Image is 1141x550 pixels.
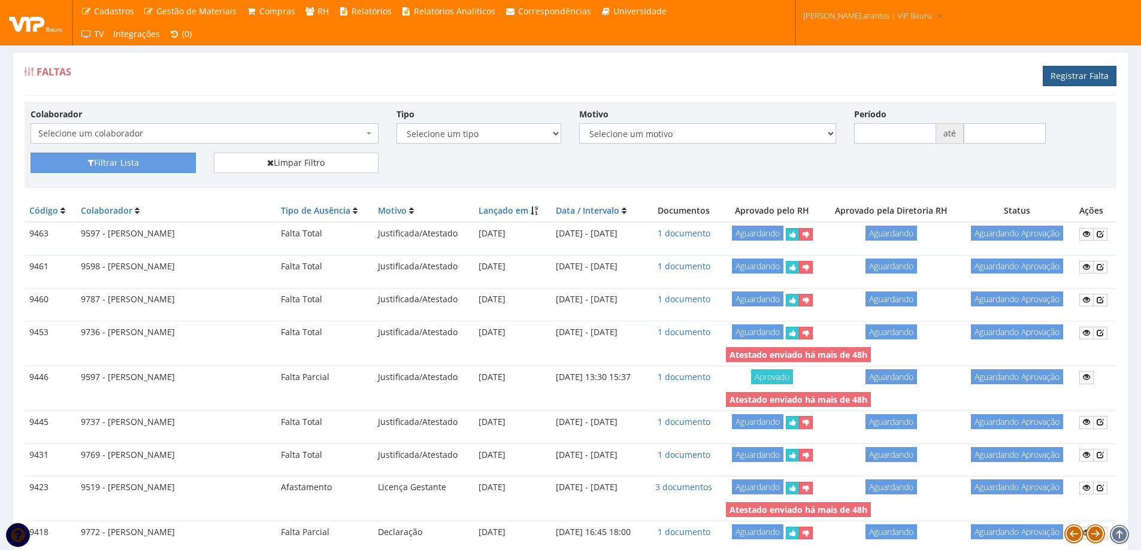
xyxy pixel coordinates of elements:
[259,5,295,17] span: Compras
[25,321,76,344] td: 9453
[182,28,192,39] span: (0)
[721,200,822,222] th: Aprovado pelo RH
[646,200,721,222] th: Documentos
[25,411,76,433] td: 9445
[730,394,867,405] strong: Atestado enviado há mais de 48h
[865,259,917,274] span: Aguardando
[474,222,551,245] td: [DATE]
[658,326,710,338] a: 1 documento
[31,123,379,144] span: Selecione um colaborador
[658,293,710,305] a: 1 documento
[474,411,551,433] td: [DATE]
[373,366,474,388] td: Justificada/Atestado
[25,256,76,278] td: 9461
[76,476,276,499] td: 9519 - [PERSON_NAME]
[803,10,932,22] span: [PERSON_NAME].arantes | VIP Bauru
[658,260,710,272] a: 1 documento
[352,5,392,17] span: Relatórios
[732,479,783,494] span: Aguardando
[76,443,276,466] td: 9769 - [PERSON_NAME]
[156,5,237,17] span: Gestão de Materiais
[658,416,710,427] a: 1 documento
[551,222,646,245] td: [DATE] - [DATE]
[551,256,646,278] td: [DATE] - [DATE]
[971,524,1063,539] span: Aguardando Aprovação
[31,108,82,120] label: Colaborador
[551,443,646,466] td: [DATE] - [DATE]
[76,366,276,388] td: 9597 - [PERSON_NAME]
[971,447,1063,462] span: Aguardando Aprovação
[276,366,373,388] td: Falta Parcial
[854,108,886,120] label: Período
[25,443,76,466] td: 9431
[276,521,373,544] td: Falta Parcial
[276,321,373,344] td: Falta Total
[38,127,364,139] span: Selecione um colaborador
[865,479,917,494] span: Aguardando
[373,521,474,544] td: Declaração
[76,321,276,344] td: 9736 - [PERSON_NAME]
[29,205,58,216] a: Código
[730,504,867,515] strong: Atestado enviado há mais de 48h
[281,205,350,216] a: Tipo de Ausência
[373,256,474,278] td: Justificada/Atestado
[551,476,646,499] td: [DATE] - [DATE]
[822,200,960,222] th: Aprovado pela Diretoria RH
[276,411,373,433] td: Falta Total
[551,288,646,311] td: [DATE] - [DATE]
[474,321,551,344] td: [DATE]
[474,521,551,544] td: [DATE]
[479,205,528,216] a: Lançado em
[76,222,276,245] td: 9597 - [PERSON_NAME]
[551,411,646,433] td: [DATE] - [DATE]
[971,291,1063,306] span: Aguardando Aprovação
[751,369,793,384] span: Aprovado
[865,291,917,306] span: Aguardando
[658,449,710,460] a: 1 documento
[865,369,917,384] span: Aguardando
[94,28,104,39] span: TV
[373,476,474,499] td: Licença Gestante
[373,411,474,433] td: Justificada/Atestado
[971,324,1063,339] span: Aguardando Aprovação
[865,447,917,462] span: Aguardando
[732,324,783,339] span: Aguardando
[971,226,1063,241] span: Aguardando Aprovação
[658,227,710,239] a: 1 documento
[108,23,165,45] a: Integrações
[865,414,917,429] span: Aguardando
[730,349,867,360] strong: Atestado enviado há mais de 48h
[655,481,712,493] a: 3 documentos
[378,205,407,216] a: Motivo
[518,5,591,17] span: Correspondências
[474,366,551,388] td: [DATE]
[971,414,1063,429] span: Aguardando Aprovação
[551,521,646,544] td: [DATE] 16:45 18:00
[276,288,373,311] td: Falta Total
[732,414,783,429] span: Aguardando
[373,321,474,344] td: Justificada/Atestado
[556,205,619,216] a: Data / Intervalo
[1043,66,1116,86] a: Registrar Falta
[732,447,783,462] span: Aguardando
[865,226,917,241] span: Aguardando
[113,28,160,39] span: Integrações
[276,443,373,466] td: Falta Total
[76,288,276,311] td: 9787 - [PERSON_NAME]
[732,524,783,539] span: Aguardando
[414,5,495,17] span: Relatórios Analíticos
[658,371,710,382] a: 1 documento
[25,476,76,499] td: 9423
[76,23,108,45] a: TV
[276,222,373,245] td: Falta Total
[9,14,63,32] img: logo
[276,476,373,499] td: Afastamento
[81,205,132,216] a: Colaborador
[94,5,134,17] span: Cadastros
[865,324,917,339] span: Aguardando
[474,443,551,466] td: [DATE]
[76,521,276,544] td: 9772 - [PERSON_NAME]
[31,153,196,173] button: Filtrar Lista
[1075,200,1116,222] th: Ações
[732,259,783,274] span: Aguardando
